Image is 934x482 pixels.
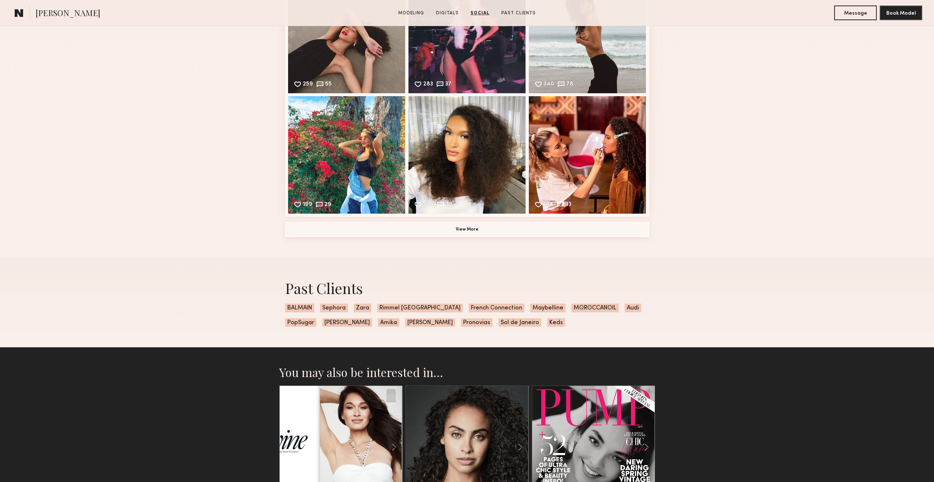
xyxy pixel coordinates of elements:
div: 33 [566,202,571,209]
div: 259 [303,81,313,88]
span: Sol de Janeiro [498,318,541,327]
button: Book Model [880,6,922,20]
span: PopSugar [285,318,316,327]
div: 39 [446,202,453,209]
span: [PERSON_NAME] [36,7,100,20]
a: Digitals [433,10,462,17]
span: [PERSON_NAME] [322,318,372,327]
div: 78 [566,81,573,88]
h2: You may also be interested in… [279,365,655,380]
span: BALMAIN [285,304,314,312]
div: 283 [423,81,433,88]
div: 224 [423,202,434,209]
span: Zara [354,304,371,312]
span: Amika [378,318,399,327]
div: 340 [544,81,554,88]
div: Past Clients [285,278,649,298]
a: Book Model [880,10,922,16]
div: 194 [544,202,553,209]
span: Sephora [320,304,348,312]
div: 29 [324,202,331,209]
span: MOROCCANOIL [571,304,619,312]
a: Past Clients [498,10,539,17]
span: Maybelline [530,304,566,312]
span: Pronovias [461,318,493,327]
button: View More [285,222,649,237]
span: Audi [625,304,641,312]
a: Social [468,10,493,17]
span: Keds [547,318,565,327]
span: [PERSON_NAME] [405,318,455,327]
div: 55 [325,81,332,88]
div: 199 [303,202,312,209]
span: French Connection [469,304,524,312]
div: 37 [445,81,451,88]
button: Message [834,6,877,20]
a: Modeling [395,10,427,17]
span: Rimmel [GEOGRAPHIC_DATA] [377,304,463,312]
